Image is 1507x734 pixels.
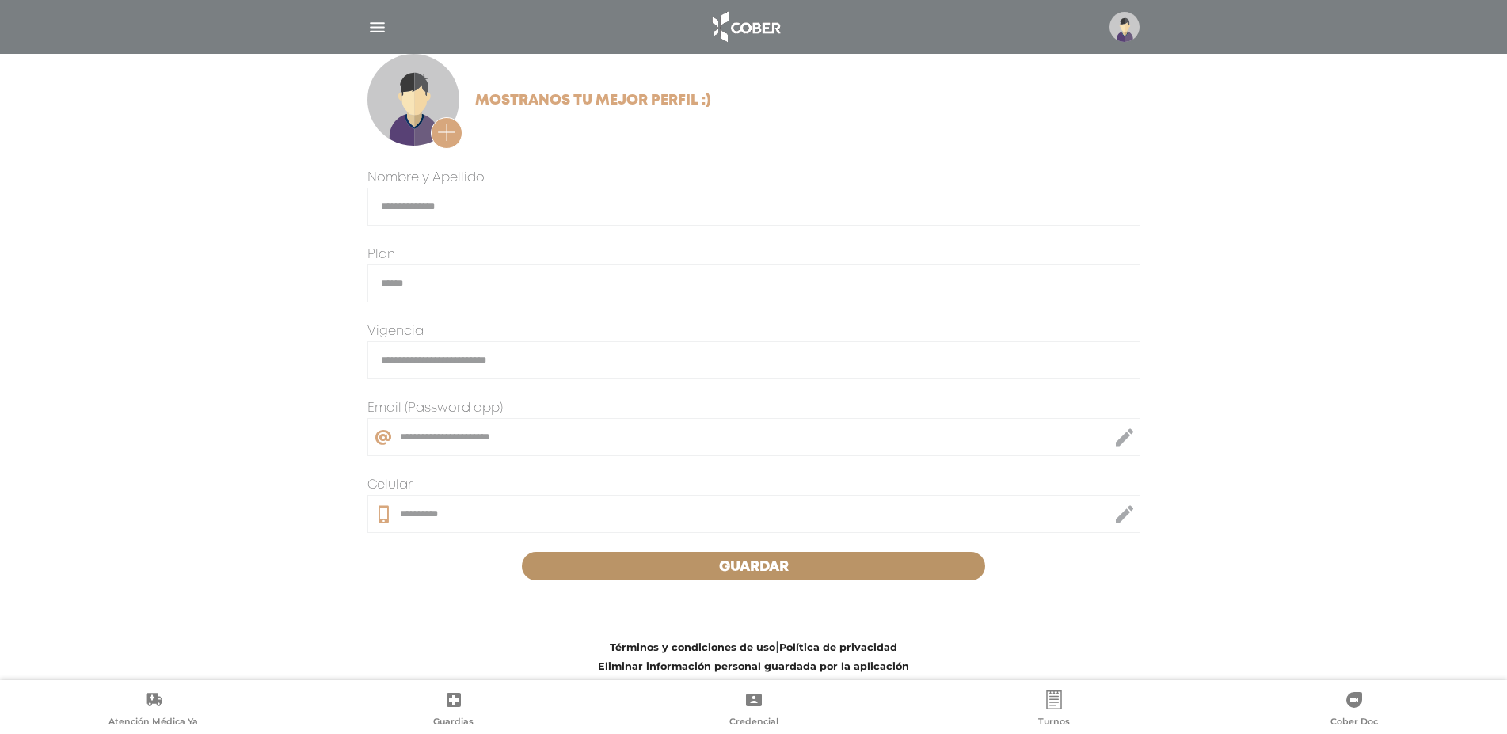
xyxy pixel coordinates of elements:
[367,169,485,188] label: Nombre y Apellido
[3,690,303,731] a: Atención Médica Ya
[1038,716,1070,730] span: Turnos
[704,8,787,46] img: logo_cober_home-white.png
[367,322,424,341] label: Vigencia
[598,660,909,672] a: Eliminar información personal guardada por la aplicación
[367,476,413,495] label: Celular
[729,716,778,730] span: Credencial
[367,399,503,418] label: Email (Password app)
[603,690,904,731] a: Credencial
[719,560,789,574] span: Guardar
[904,690,1204,731] a: Turnos
[1330,716,1378,730] span: Cober Doc
[522,552,986,580] button: Guardar
[1109,12,1140,42] img: profile-placeholder.svg
[433,716,474,730] span: Guardias
[108,716,198,730] span: Atención Médica Ya
[303,690,603,731] a: Guardias
[779,641,897,653] a: Política de privacidad
[1204,690,1504,731] a: Cober Doc
[367,17,387,37] img: Cober_menu-lines-white.svg
[475,93,711,110] h2: Mostranos tu mejor perfil :)
[367,245,395,264] label: Plan
[610,641,775,653] a: Términos y condiciones de uso
[337,637,1171,675] div: |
